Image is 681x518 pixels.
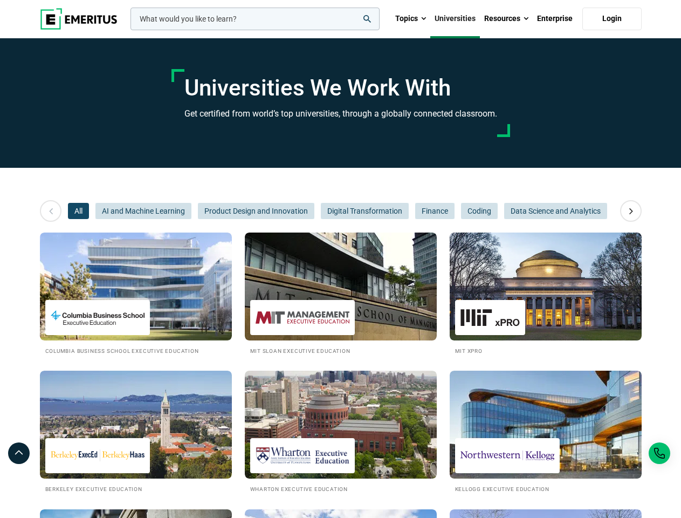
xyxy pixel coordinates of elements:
button: Coding [461,203,498,219]
img: Columbia Business School Executive Education [51,305,145,330]
input: woocommerce-product-search-field-0 [130,8,380,30]
a: Universities We Work With Wharton Executive Education Wharton Executive Education [245,371,437,493]
img: Universities We Work With [40,233,232,340]
a: Login [582,8,642,30]
button: AI and Machine Learning [95,203,191,219]
a: Universities We Work With MIT xPRO MIT xPRO [450,233,642,355]
img: MIT xPRO [460,305,520,330]
a: Universities We Work With MIT Sloan Executive Education MIT Sloan Executive Education [245,233,437,355]
button: Product Design and Innovation [198,203,314,219]
img: Universities We Work With [450,233,642,340]
img: Universities We Work With [450,371,642,479]
button: Digital Transformation [321,203,409,219]
a: Universities We Work With Berkeley Executive Education Berkeley Executive Education [40,371,232,493]
button: Data Science and Analytics [504,203,607,219]
img: Wharton Executive Education [256,444,349,468]
h3: Get certified from world’s top universities, through a globally connected classroom. [184,107,497,121]
img: Universities We Work With [40,371,232,479]
h1: Universities We Work With [184,74,497,101]
h2: Kellogg Executive Education [455,484,636,493]
h2: Berkeley Executive Education [45,484,226,493]
h2: MIT xPRO [455,346,636,355]
h2: MIT Sloan Executive Education [250,346,431,355]
a: Universities We Work With Kellogg Executive Education Kellogg Executive Education [450,371,642,493]
img: Kellogg Executive Education [460,444,554,468]
img: Berkeley Executive Education [51,444,145,468]
h2: Wharton Executive Education [250,484,431,493]
img: Universities We Work With [245,371,437,479]
img: MIT Sloan Executive Education [256,305,349,330]
button: All [68,203,89,219]
a: Universities We Work With Columbia Business School Executive Education Columbia Business School E... [40,233,232,355]
img: Universities We Work With [245,233,437,340]
button: Finance [415,203,455,219]
h2: Columbia Business School Executive Education [45,346,226,355]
